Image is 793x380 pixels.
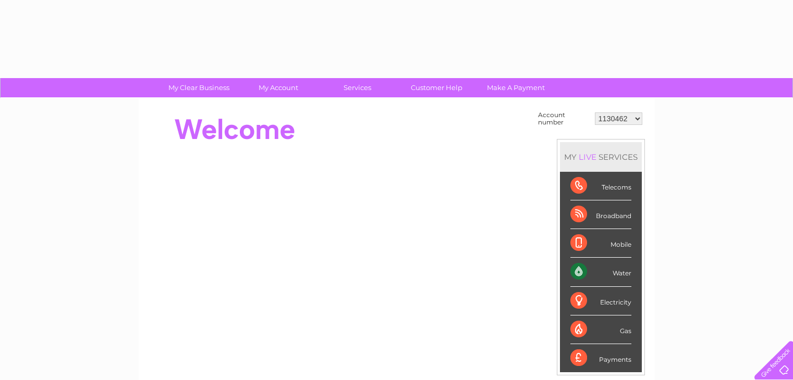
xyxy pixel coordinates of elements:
div: Payments [570,344,631,372]
a: Customer Help [394,78,480,97]
a: Services [314,78,400,97]
a: My Account [235,78,321,97]
div: Mobile [570,229,631,258]
td: Account number [535,109,592,129]
a: My Clear Business [156,78,242,97]
div: LIVE [577,152,599,162]
div: Water [570,258,631,286]
a: Make A Payment [473,78,559,97]
div: Broadband [570,200,631,229]
div: MY SERVICES [560,142,642,172]
div: Gas [570,315,631,344]
div: Electricity [570,287,631,315]
div: Telecoms [570,172,631,200]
